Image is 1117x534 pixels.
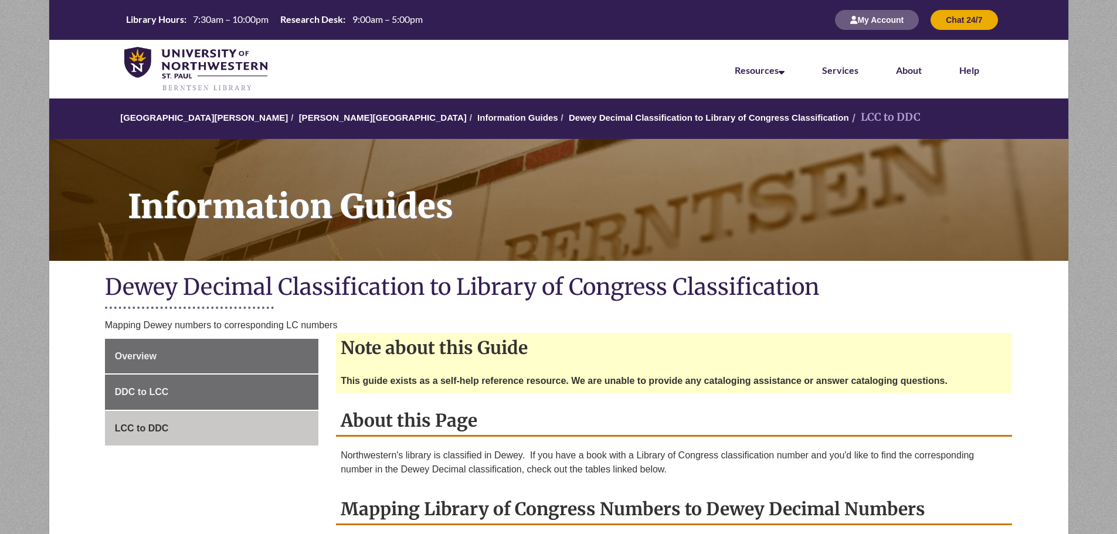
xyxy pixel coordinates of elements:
[193,13,269,25] span: 7:30am – 10:00pm
[569,113,849,123] a: Dewey Decimal Classification to Library of Congress Classification
[336,494,1012,525] h2: Mapping Library of Congress Numbers to Dewey Decimal Numbers
[121,13,427,26] table: Hours Today
[121,13,188,26] th: Library Hours:
[49,139,1068,261] a: Information Guides
[959,64,979,76] a: Help
[477,113,558,123] a: Information Guides
[341,376,948,386] strong: This guide exists as a self-help reference resource. We are unable to provide any cataloging assi...
[822,64,858,76] a: Services
[336,333,1012,362] h2: Note about this Guide
[120,113,288,123] a: [GEOGRAPHIC_DATA][PERSON_NAME]
[115,139,1068,246] h1: Information Guides
[105,375,318,410] a: DDC to LCC
[896,64,922,76] a: About
[299,113,467,123] a: [PERSON_NAME][GEOGRAPHIC_DATA]
[931,10,997,30] button: Chat 24/7
[105,411,318,446] a: LCC to DDC
[115,423,169,433] span: LCC to DDC
[124,47,268,93] img: UNWSP Library Logo
[352,13,423,25] span: 9:00am – 5:00pm
[115,351,157,361] span: Overview
[105,339,318,374] a: Overview
[336,406,1012,437] h2: About this Page
[835,10,919,30] button: My Account
[276,13,347,26] th: Research Desk:
[105,273,1013,304] h1: Dewey Decimal Classification to Library of Congress Classification
[735,64,785,76] a: Resources
[849,109,921,126] li: LCC to DDC
[105,339,318,446] div: Guide Page Menu
[835,15,919,25] a: My Account
[115,387,169,397] span: DDC to LCC
[105,320,338,330] span: Mapping Dewey numbers to corresponding LC numbers
[121,13,427,27] a: Hours Today
[341,448,1007,477] p: Northwestern's library is classified in Dewey. If you have a book with a Library of Congress clas...
[931,15,997,25] a: Chat 24/7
